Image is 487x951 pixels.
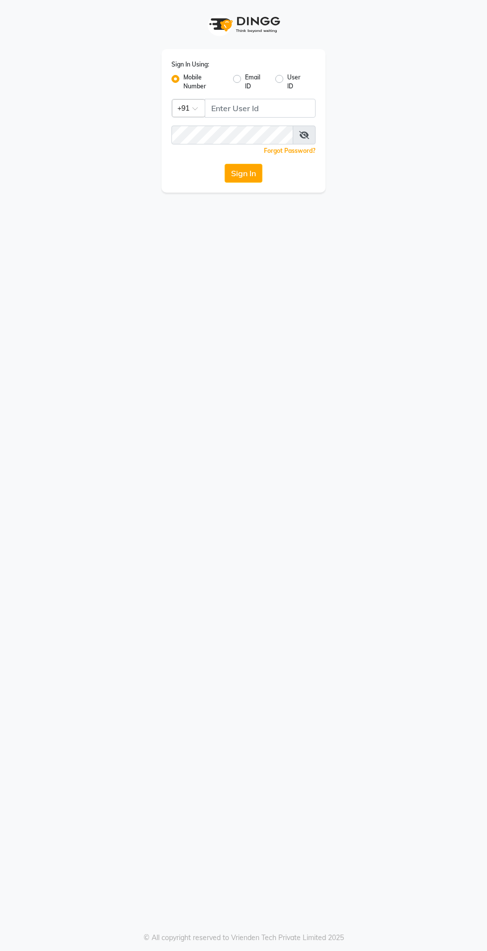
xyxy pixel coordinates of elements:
label: User ID [287,73,308,91]
a: Forgot Password? [264,147,316,154]
input: Username [171,126,293,144]
label: Email ID [245,73,267,91]
button: Sign In [225,164,262,183]
label: Mobile Number [183,73,225,91]
label: Sign In Using: [171,60,209,69]
input: Username [205,99,316,118]
img: logo1.svg [204,10,283,39]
